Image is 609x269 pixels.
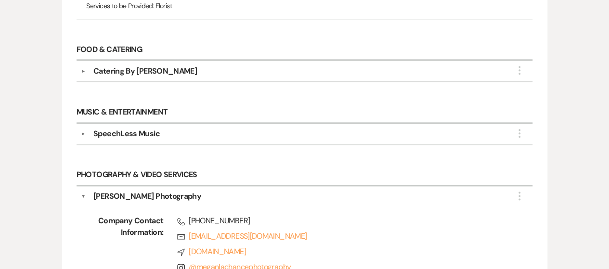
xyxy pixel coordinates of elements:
span: [PHONE_NUMBER] [177,215,505,227]
p: Florist [86,0,522,11]
span: Services to be Provided: [86,1,154,10]
div: SpeechLess Music [93,128,160,140]
button: ▼ [78,131,89,136]
div: [PERSON_NAME] Photography [93,191,201,202]
h6: Food & Catering [77,39,533,61]
button: ▼ [78,69,89,74]
a: [EMAIL_ADDRESS][DOMAIN_NAME] [177,231,505,242]
div: Catering By [PERSON_NAME] [93,65,197,77]
button: ▼ [81,191,86,202]
h6: Music & Entertainment [77,102,533,123]
h6: Photography & Video Services [77,165,533,186]
a: [DOMAIN_NAME] [177,246,505,257]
